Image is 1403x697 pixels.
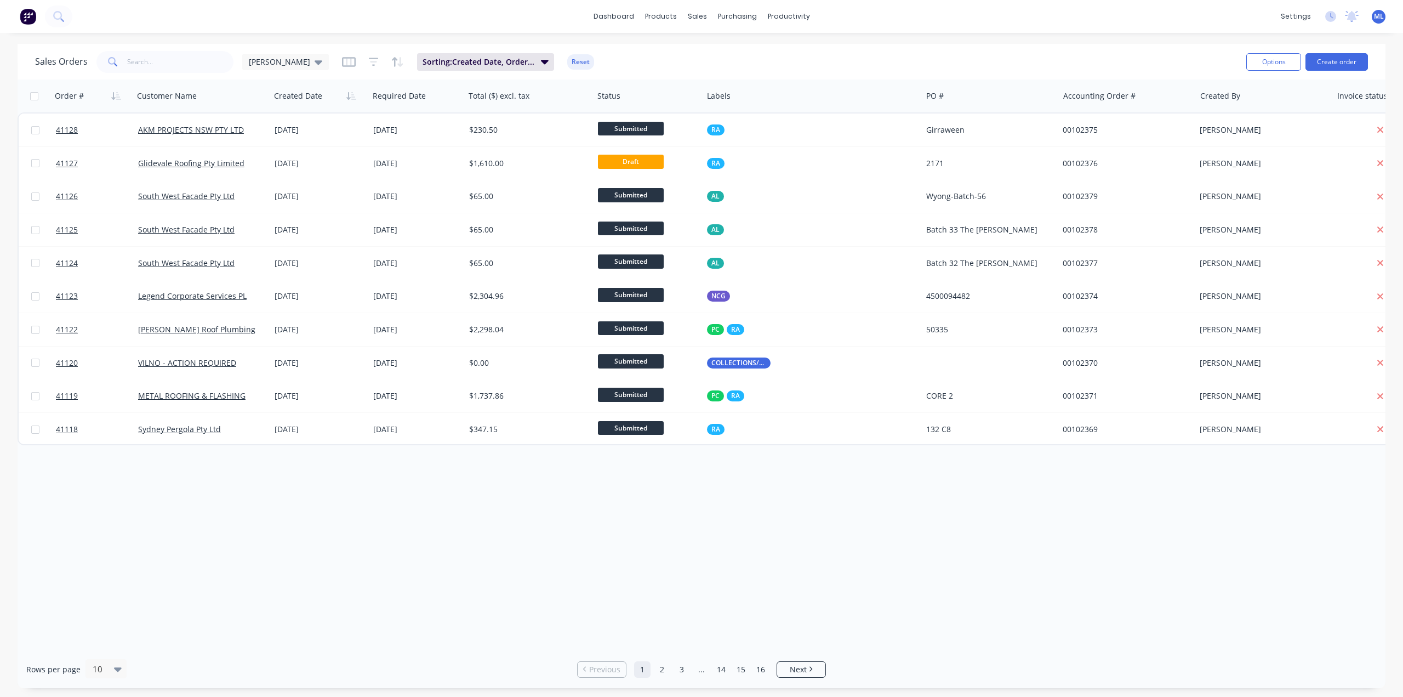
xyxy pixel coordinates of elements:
span: Submitted [598,254,664,268]
div: purchasing [712,8,762,25]
div: Invoice status [1337,90,1388,101]
div: Created By [1200,90,1240,101]
div: [DATE] [275,324,364,335]
div: [DATE] [373,390,460,401]
a: VILNO - ACTION REQUIRED [138,358,236,368]
a: Page 1 is your current page [634,661,651,678]
div: PO # [926,90,944,101]
div: [PERSON_NAME] [1200,324,1321,335]
span: 41119 [56,390,78,401]
a: Glidevale Roofing Pty Limited [138,158,244,168]
span: PC [711,324,720,335]
div: Total ($) excl. tax [469,90,529,101]
div: [PERSON_NAME] [1200,291,1321,302]
span: Submitted [598,122,664,135]
button: AL [707,258,724,269]
a: Next page [777,664,825,675]
div: Customer Name [137,90,197,101]
div: Batch 33 The [PERSON_NAME] [926,224,1048,235]
span: Submitted [598,188,664,202]
div: Accounting Order # [1063,90,1136,101]
div: 00102374 [1063,291,1184,302]
a: Page 16 [752,661,769,678]
div: [DATE] [275,124,364,135]
span: RA [731,324,740,335]
a: 41126 [56,180,138,213]
span: 41127 [56,158,78,169]
a: 41120 [56,347,138,379]
span: AL [711,258,720,269]
a: Page 3 [674,661,690,678]
div: 00102369 [1063,424,1184,435]
div: 50335 [926,324,1048,335]
a: AKM PROJECTS NSW PTY LTD [138,124,244,135]
div: $65.00 [469,191,583,202]
ul: Pagination [573,661,830,678]
div: Wyong-Batch-56 [926,191,1048,202]
span: Draft [598,155,664,168]
span: 41128 [56,124,78,135]
span: Submitted [598,288,664,302]
button: AL [707,224,724,235]
div: [PERSON_NAME] [1200,158,1321,169]
button: PCRA [707,390,744,401]
div: $347.15 [469,424,583,435]
div: 00102378 [1063,224,1184,235]
a: Previous page [578,664,626,675]
div: [DATE] [275,424,364,435]
span: 41120 [56,358,78,369]
div: Girraween [926,124,1048,135]
span: Submitted [598,321,664,335]
div: [PERSON_NAME] [1200,390,1321,401]
button: RA [707,124,725,135]
span: ML [1374,12,1384,21]
div: [DATE] [275,258,364,269]
button: Create order [1305,53,1368,71]
div: 00102370 [1063,358,1184,369]
div: [DATE] [373,291,460,302]
span: AL [711,191,720,202]
div: [DATE] [373,124,460,135]
div: [DATE] [275,191,364,202]
div: 00102379 [1063,191,1184,202]
div: Labels [707,90,731,101]
a: Jump forward [693,661,710,678]
div: [DATE] [275,291,364,302]
div: settings [1275,8,1316,25]
span: 41123 [56,291,78,302]
span: Sorting: Created Date, Order # [423,56,534,67]
div: 00102377 [1063,258,1184,269]
div: [DATE] [373,358,460,369]
div: 2171 [926,158,1048,169]
div: [PERSON_NAME] [1200,224,1321,235]
a: Page 2 [654,661,670,678]
a: 41119 [56,379,138,412]
div: [DATE] [373,258,460,269]
a: Page 14 [713,661,729,678]
div: Batch 32 The [PERSON_NAME] [926,258,1048,269]
span: 41124 [56,258,78,269]
button: Reset [567,54,594,70]
div: products [640,8,682,25]
div: $230.50 [469,124,583,135]
a: Page 15 [733,661,749,678]
div: 00102371 [1063,390,1184,401]
a: 41122 [56,313,138,346]
div: 00102376 [1063,158,1184,169]
a: 41124 [56,247,138,280]
div: productivity [762,8,815,25]
h1: Sales Orders [35,56,88,67]
button: NCG [707,291,730,302]
a: South West Facade Pty Ltd [138,224,235,235]
div: [DATE] [373,424,460,435]
button: RA [707,424,725,435]
span: 41126 [56,191,78,202]
a: 41125 [56,213,138,246]
img: Factory [20,8,36,25]
span: [PERSON_NAME] [249,56,310,67]
div: $65.00 [469,258,583,269]
span: Rows per page [26,664,81,675]
div: $1,610.00 [469,158,583,169]
a: 41127 [56,147,138,180]
button: AL [707,191,724,202]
